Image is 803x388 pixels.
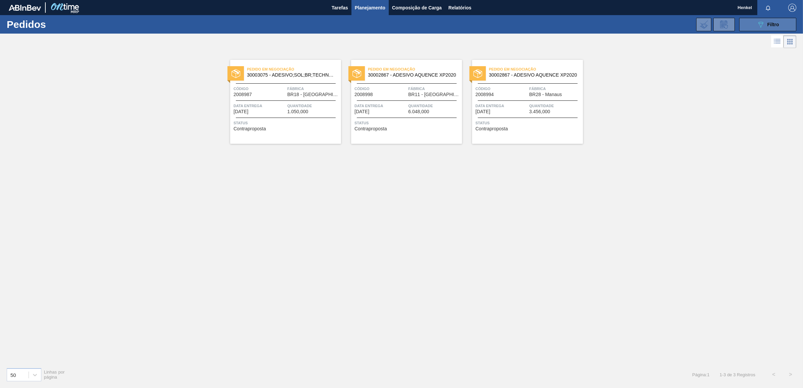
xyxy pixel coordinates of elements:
[692,372,709,377] span: Página : 1
[475,126,508,131] span: Contraproposta
[287,102,339,109] span: Quantidade
[473,69,482,78] img: status
[767,22,779,27] span: Filtro
[287,85,339,92] span: Fábrica
[10,372,16,378] div: 50
[529,109,550,114] span: 3.456,000
[449,4,471,12] span: Relatórios
[234,92,252,97] span: 2008987
[9,5,41,11] img: TNhmsLtSVTkK8tSr43FrP2fwEKptu5GPRR3wAAAABJRU5ErkJggg==
[771,35,784,48] div: Visão em Lista
[234,120,339,126] span: Status
[341,60,462,144] a: statusPedido em Negociação30002867 - ADESIVO AQUENCE XP2020Código2008998FábricaBR11 - [GEOGRAPHIC...
[408,102,460,109] span: Quantidade
[489,66,583,73] span: Pedido em Negociação
[247,66,341,73] span: Pedido em Negociação
[354,126,387,131] span: Contraproposta
[352,69,361,78] img: status
[7,20,111,28] h1: Pedidos
[408,109,429,114] span: 6.048,000
[757,3,779,12] button: Notificações
[475,120,581,126] span: Status
[234,109,248,114] span: 03/09/2025
[354,102,407,109] span: Data entrega
[408,92,460,97] span: BR11 - São Luís
[765,366,782,383] button: <
[782,366,799,383] button: >
[392,4,442,12] span: Composição de Carga
[696,18,711,31] div: Importar Negociações dos Pedidos
[354,92,373,97] span: 2008998
[713,18,735,31] div: Solicitação de Revisão de Pedidos
[475,92,494,97] span: 2008994
[354,109,369,114] span: 05/09/2025
[354,120,460,126] span: Status
[475,85,527,92] span: Código
[529,102,581,109] span: Quantidade
[720,372,755,377] span: 1 - 3 de 3 Registros
[368,73,457,78] span: 30002867 - ADESIVO AQUENCE XP2020
[234,85,286,92] span: Código
[354,85,407,92] span: Código
[408,85,460,92] span: Fábrica
[287,109,308,114] span: 1.050,000
[234,126,266,131] span: Contraproposta
[475,102,527,109] span: Data entrega
[784,35,796,48] div: Visão em Cards
[788,4,796,12] img: Logout
[220,60,341,144] a: statusPedido em Negociação30003075 - ADESIVO;SOL;BR;TECHNOMELT SUPRA HT 35125Código2008987Fábrica...
[368,66,462,73] span: Pedido em Negociação
[355,4,385,12] span: Planejamento
[489,73,578,78] span: 30002867 - ADESIVO AQUENCE XP2020
[739,18,796,31] button: Filtro
[332,4,348,12] span: Tarefas
[44,370,65,380] span: Linhas por página
[247,73,336,78] span: 30003075 - ADESIVO;SOL;BR;TECHNOMELT SUPRA HT 35125
[475,109,490,114] span: 20/09/2025
[231,69,240,78] img: status
[462,60,583,144] a: statusPedido em Negociação30002867 - ADESIVO AQUENCE XP2020Código2008994FábricaBR28 - ManausData ...
[234,102,286,109] span: Data entrega
[529,85,581,92] span: Fábrica
[529,92,562,97] span: BR28 - Manaus
[287,92,339,97] span: BR18 - Pernambuco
